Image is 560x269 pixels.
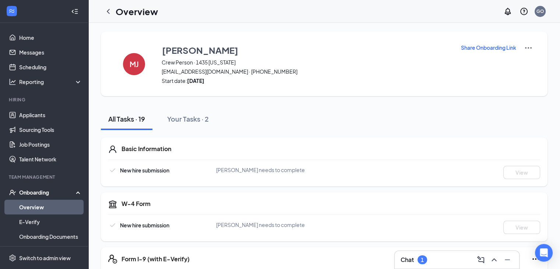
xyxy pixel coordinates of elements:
[19,122,82,137] a: Sourcing Tools
[130,62,139,67] h4: MJ
[19,229,82,244] a: Onboarding Documents
[9,78,16,85] svg: Analysis
[162,68,451,75] span: [EMAIL_ADDRESS][DOMAIN_NAME] · [PHONE_NUMBER]
[108,166,117,175] svg: Checkmark
[19,189,76,196] div: Onboarding
[503,221,540,234] button: View
[9,189,16,196] svg: UserCheck
[121,145,171,153] h5: Basic Information
[503,255,512,264] svg: Minimize
[19,244,82,259] a: Activity log
[162,77,451,84] span: Start date:
[216,221,305,228] span: [PERSON_NAME] needs to complete
[536,8,544,14] div: GO
[501,254,513,266] button: Minimize
[19,254,71,262] div: Switch to admin view
[488,254,500,266] button: ChevronUp
[9,174,81,180] div: Team Management
[116,43,152,84] button: MJ
[8,7,15,15] svg: WorkstreamLogo
[490,255,499,264] svg: ChevronUp
[116,5,158,18] h1: Overview
[461,43,517,52] button: Share Onboarding Link
[120,222,169,228] span: New hire submission
[108,221,117,230] svg: Checkmark
[108,200,117,209] svg: TaxGovernmentIcon
[503,7,512,16] svg: Notifications
[162,59,451,66] span: Crew Person · 1435 [US_STATE]
[19,108,82,122] a: Applicants
[108,145,117,154] svg: User
[120,167,169,174] span: New hire submission
[9,254,16,262] svg: Settings
[476,255,485,264] svg: ComposeMessage
[19,152,82,167] a: Talent Network
[19,30,82,45] a: Home
[187,77,204,84] strong: [DATE]
[162,44,238,56] h3: [PERSON_NAME]
[19,78,82,85] div: Reporting
[9,97,81,103] div: Hiring
[108,114,145,123] div: All Tasks · 19
[461,44,516,51] p: Share Onboarding Link
[19,45,82,60] a: Messages
[104,7,113,16] svg: ChevronLeft
[167,114,209,123] div: Your Tasks · 2
[520,7,528,16] svg: QuestionInfo
[162,43,451,57] button: [PERSON_NAME]
[19,214,82,229] a: E-Verify
[535,244,553,262] div: Open Intercom Messenger
[531,255,540,263] svg: Ellipses
[421,257,424,263] div: 1
[19,60,82,74] a: Scheduling
[121,200,151,208] h5: W-4 Form
[71,8,78,15] svg: Collapse
[121,255,190,263] h5: Form I-9 (with E-Verify)
[216,167,305,173] span: [PERSON_NAME] needs to complete
[19,200,82,214] a: Overview
[401,256,414,264] h3: Chat
[19,137,82,152] a: Job Postings
[108,255,117,263] svg: FormI9EVerifyIcon
[524,43,533,52] img: More Actions
[475,254,487,266] button: ComposeMessage
[503,166,540,179] button: View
